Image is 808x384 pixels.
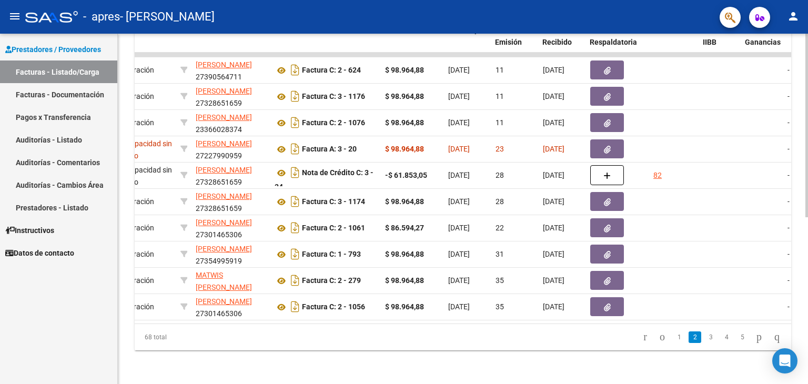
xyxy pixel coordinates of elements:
[196,217,266,239] div: 27301465306
[5,247,74,259] span: Datos de contacto
[542,26,572,46] span: Fecha Recibido
[752,331,766,343] a: go to next page
[448,145,470,153] span: [DATE]
[5,44,101,55] span: Prestadores / Proveedores
[787,92,790,100] span: -
[196,113,252,122] span: [PERSON_NAME]
[496,197,504,206] span: 28
[302,119,365,127] strong: Factura C: 2 - 1076
[288,140,302,157] i: Descargar documento
[590,26,637,46] span: Doc Respaldatoria
[196,59,266,81] div: 27390564711
[196,139,252,148] span: [PERSON_NAME]
[196,138,266,160] div: 27227990959
[543,66,564,74] span: [DATE]
[196,245,252,253] span: [PERSON_NAME]
[5,225,54,236] span: Instructivos
[196,164,266,186] div: 27328651659
[109,139,172,160] span: Discapacidad sin recupero
[787,276,790,285] span: -
[543,224,564,232] span: [DATE]
[109,166,172,186] span: Discapacidad sin recupero
[302,93,365,101] strong: Factura C: 3 - 1176
[196,85,266,107] div: 27328651659
[135,324,264,350] div: 68 total
[496,250,504,258] span: 31
[787,66,790,74] span: -
[496,171,504,179] span: 28
[639,331,652,343] a: go to first page
[448,302,470,311] span: [DATE]
[83,5,120,28] span: - apres
[704,331,717,343] a: 3
[745,26,781,46] span: Retención Ganancias
[196,60,252,69] span: [PERSON_NAME]
[699,19,741,65] datatable-header-cell: Retencion IIBB
[196,271,252,291] span: MATWIS [PERSON_NAME]
[385,145,424,153] strong: $ 98.964,88
[385,118,424,127] strong: $ 98.964,88
[105,19,176,65] datatable-header-cell: Area
[689,331,701,343] a: 2
[585,19,649,65] datatable-header-cell: Doc Respaldatoria
[270,19,380,65] datatable-header-cell: CPBT
[302,303,365,311] strong: Factura C: 2 - 1056
[787,118,790,127] span: -
[385,224,424,232] strong: $ 86.594,27
[288,193,302,210] i: Descargar documento
[543,118,564,127] span: [DATE]
[496,92,504,100] span: 11
[543,250,564,258] span: [DATE]
[736,331,749,343] a: 5
[288,272,302,289] i: Descargar documento
[787,145,790,153] span: -
[787,171,790,179] span: -
[543,92,564,100] span: [DATE]
[741,19,783,65] datatable-header-cell: Retención Ganancias
[302,145,357,154] strong: Factura A: 3 - 20
[191,19,270,65] datatable-header-cell: Razón Social
[385,171,427,179] strong: -$ 61.853,05
[288,88,302,105] i: Descargar documento
[448,224,470,232] span: [DATE]
[385,197,424,206] strong: $ 98.964,88
[496,66,504,74] span: 11
[772,348,797,373] div: Open Intercom Messenger
[385,66,424,74] strong: $ 98.964,88
[196,297,252,306] span: [PERSON_NAME]
[787,10,800,23] mat-icon: person
[288,246,302,262] i: Descargar documento
[719,328,734,346] li: page 4
[787,302,790,311] span: -
[496,145,504,153] span: 23
[653,169,662,181] div: 82
[703,328,719,346] li: page 3
[302,224,365,233] strong: Factura C: 2 - 1061
[120,5,215,28] span: - [PERSON_NAME]
[443,19,491,65] datatable-header-cell: Fecha Cpbt
[288,219,302,236] i: Descargar documento
[380,19,443,65] datatable-header-cell: Monto
[787,197,790,206] span: -
[302,277,361,285] strong: Factura C: 2 - 279
[448,276,470,285] span: [DATE]
[8,10,21,23] mat-icon: menu
[491,19,538,65] datatable-header-cell: Días desde Emisión
[787,250,790,258] span: -
[496,276,504,285] span: 35
[385,92,424,100] strong: $ 98.964,88
[496,302,504,311] span: 35
[448,250,470,258] span: [DATE]
[196,296,266,318] div: 27301465306
[543,145,564,153] span: [DATE]
[448,197,470,206] span: [DATE]
[655,331,670,343] a: go to previous page
[734,328,750,346] li: page 5
[671,328,687,346] li: page 1
[288,114,302,131] i: Descargar documento
[385,276,424,285] strong: $ 98.964,88
[196,243,266,265] div: 27354995919
[288,298,302,315] i: Descargar documento
[787,224,790,232] span: -
[543,276,564,285] span: [DATE]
